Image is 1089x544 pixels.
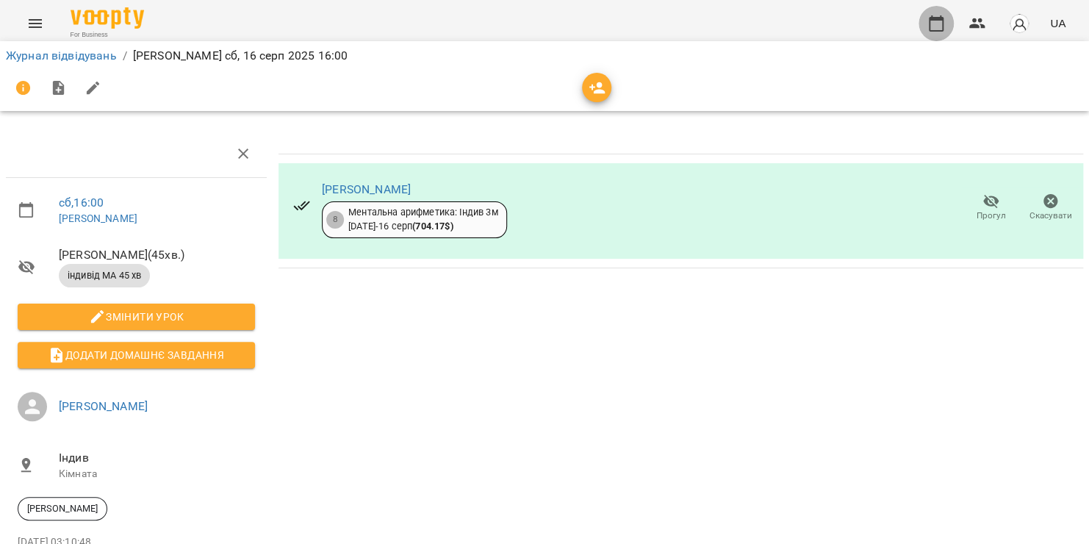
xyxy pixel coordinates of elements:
div: [PERSON_NAME] [18,497,107,520]
p: [PERSON_NAME] сб, 16 серп 2025 16:00 [133,47,348,65]
div: Ментальна арифметика: Індив 3м [DATE] - 16 серп [348,206,497,233]
img: avatar_s.png [1009,13,1029,34]
span: індивід МА 45 хв [59,269,150,282]
span: For Business [71,30,144,40]
a: [PERSON_NAME] [59,212,137,224]
button: UA [1044,10,1071,37]
a: [PERSON_NAME] [59,399,148,413]
li: / [123,47,127,65]
p: Кімната [59,467,255,482]
button: Скасувати [1021,187,1080,229]
a: сб , 16:00 [59,196,104,210]
b: ( 704.17 $ ) [412,221,453,232]
span: Додати домашнє завдання [29,346,243,364]
a: Журнал відвідувань [6,49,117,62]
span: Індив [59,449,255,467]
span: Змінити урок [29,308,243,326]
button: Додати домашнє завдання [18,342,255,368]
div: 8 [326,211,344,229]
span: Прогул [977,210,1006,222]
button: Змінити урок [18,304,255,330]
span: Скасувати [1029,210,1072,222]
nav: breadcrumb [6,47,1083,65]
button: Menu [18,6,53,41]
img: Voopty Logo [71,7,144,29]
span: UA [1050,15,1065,31]
span: [PERSON_NAME] [18,502,107,515]
a: [PERSON_NAME] [322,182,411,196]
span: [PERSON_NAME] ( 45 хв. ) [59,246,255,264]
button: Прогул [961,187,1021,229]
